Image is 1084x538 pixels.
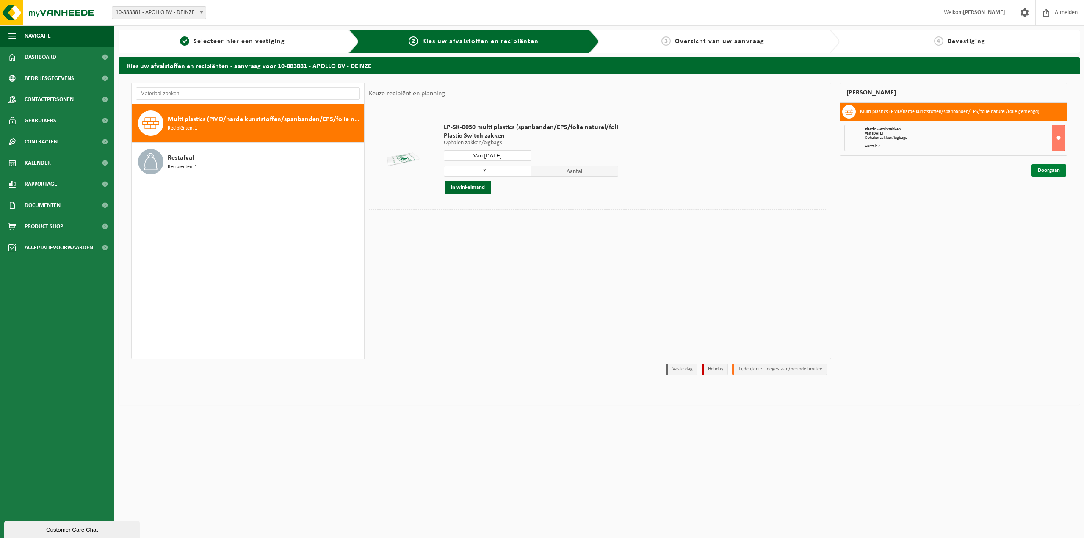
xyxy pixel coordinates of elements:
[444,140,618,146] p: Ophalen zakken/bigbags
[666,364,697,375] li: Vaste dag
[25,110,56,131] span: Gebruikers
[168,124,197,132] span: Recipiënten: 1
[365,83,449,104] div: Keuze recipiënt en planning
[180,36,189,46] span: 1
[25,195,61,216] span: Documenten
[840,83,1067,103] div: [PERSON_NAME]
[865,144,1065,149] div: Aantal: 7
[445,181,491,194] button: In winkelmand
[25,152,51,174] span: Kalender
[168,153,194,163] span: Restafval
[25,89,74,110] span: Contactpersonen
[860,105,1040,119] h3: Multi plastics (PMD/harde kunststoffen/spanbanden/EPS/folie naturel/folie gemengd)
[119,57,1080,74] h2: Kies uw afvalstoffen en recipiënten - aanvraag voor 10-883881 - APOLLO BV - DEINZE
[112,7,206,19] span: 10-883881 - APOLLO BV - DEINZE
[1031,164,1066,177] a: Doorgaan
[136,87,360,100] input: Materiaal zoeken
[25,68,74,89] span: Bedrijfsgegevens
[865,136,1065,140] div: Ophalen zakken/bigbags
[194,38,285,45] span: Selecteer hier een vestiging
[25,174,57,195] span: Rapportage
[409,36,418,46] span: 2
[4,519,141,538] iframe: chat widget
[123,36,342,47] a: 1Selecteer hier een vestiging
[702,364,728,375] li: Holiday
[25,131,58,152] span: Contracten
[132,104,364,143] button: Multi plastics (PMD/harde kunststoffen/spanbanden/EPS/folie naturel/folie gemengd) Recipiënten: 1
[732,364,827,375] li: Tijdelijk niet toegestaan/période limitée
[444,150,531,161] input: Selecteer datum
[168,114,362,124] span: Multi plastics (PMD/harde kunststoffen/spanbanden/EPS/folie naturel/folie gemengd)
[661,36,671,46] span: 3
[948,38,985,45] span: Bevestiging
[531,166,618,177] span: Aantal
[25,25,51,47] span: Navigatie
[25,47,56,68] span: Dashboard
[865,131,883,136] strong: Van [DATE]
[132,143,364,181] button: Restafval Recipiënten: 1
[25,237,93,258] span: Acceptatievoorwaarden
[444,132,618,140] span: Plastic Switch zakken
[675,38,764,45] span: Overzicht van uw aanvraag
[963,9,1005,16] strong: [PERSON_NAME]
[865,127,901,132] span: Plastic Switch zakken
[112,6,206,19] span: 10-883881 - APOLLO BV - DEINZE
[934,36,943,46] span: 4
[422,38,539,45] span: Kies uw afvalstoffen en recipiënten
[25,216,63,237] span: Product Shop
[168,163,197,171] span: Recipiënten: 1
[444,123,618,132] span: LP-SK-0050 multi plastics (spanbanden/EPS/folie naturel/foli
